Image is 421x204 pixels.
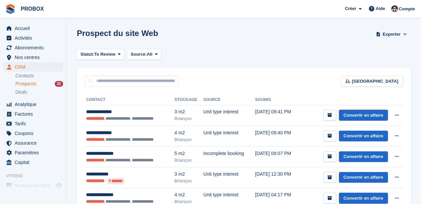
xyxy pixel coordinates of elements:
button: Source: All [127,49,161,60]
td: Unit type interest [203,167,255,188]
th: Stockage [175,95,204,105]
span: Boutique en ligne [15,181,55,190]
th: Soumis [255,95,301,105]
a: menu [3,24,63,33]
div: 3 m2 [175,171,204,178]
a: Contacts [15,73,63,79]
span: Abonnements [15,43,55,52]
button: Exporter [375,29,408,40]
a: menu [3,129,63,138]
a: menu [3,53,63,62]
a: menu [3,62,63,72]
a: menu [3,148,63,157]
div: 32 [55,81,63,87]
span: Deals [15,89,27,95]
a: menu [3,100,63,109]
span: Aide [376,5,385,12]
span: CRM [15,62,55,72]
td: [DATE] 09:07 PM [255,146,301,167]
span: Source: [131,51,147,58]
a: Convertir en affaire [339,131,388,142]
th: Source [203,95,255,105]
div: Briançon [175,136,204,143]
button: Statut: To Review [77,49,124,60]
span: Nos centres [15,53,55,62]
a: Convertir en affaire [339,193,388,204]
span: Accueil [15,24,55,33]
a: menu [3,43,63,52]
td: Incomplete booking [203,146,255,167]
img: Jackson Collins [391,5,398,12]
td: [DATE] 09:40 PM [255,126,301,146]
a: menu [3,33,63,43]
span: Prospects [15,81,36,87]
span: To Review [94,51,115,58]
td: Unit type interest [203,126,255,146]
a: Boutique d'aperçu [55,182,63,190]
a: Deals [15,89,63,96]
span: Exporter [383,31,400,38]
h1: Prospect du site Web [77,29,158,38]
a: menu [3,181,63,190]
a: Convertir en affaire [339,151,388,162]
span: Assurance [15,138,55,148]
div: 4 m2 [175,191,204,198]
div: 4 m2 [175,129,204,136]
a: PROBOX [18,3,46,14]
div: Briançon [175,157,204,164]
span: Analytique [15,100,55,109]
span: Créer [345,5,356,12]
span: Factures [15,109,55,119]
td: [DATE] 12:30 PM [255,167,301,188]
td: Unit type interest [203,105,255,126]
span: Tarifs [15,119,55,128]
a: Prospects 32 [15,80,63,87]
span: Coupons [15,129,55,138]
a: menu [3,138,63,148]
span: Vitrine [6,173,66,179]
div: 5 m2 [175,150,204,157]
a: menu [3,158,63,167]
td: [DATE] 09:41 PM [255,105,301,126]
a: Convertir en affaire [339,172,388,183]
th: Contact [85,95,175,105]
a: menu [3,109,63,119]
span: Statut: [80,51,94,58]
span: All [147,51,153,58]
a: Convertir en affaire [339,110,388,121]
span: Paramètres [15,148,55,157]
div: Briançon [175,178,204,184]
span: [GEOGRAPHIC_DATA] [352,78,398,85]
span: Activités [15,33,55,43]
img: stora-icon-8386f47178a22dfd0bd8f6a31ec36ba5ce8667c1dd55bd0f319d3a0aa187defe.svg [5,4,15,14]
a: menu [3,119,63,128]
div: Briançon [175,115,204,122]
div: 3 m2 [175,108,204,115]
span: Compte [399,6,415,12]
span: Capital [15,158,55,167]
